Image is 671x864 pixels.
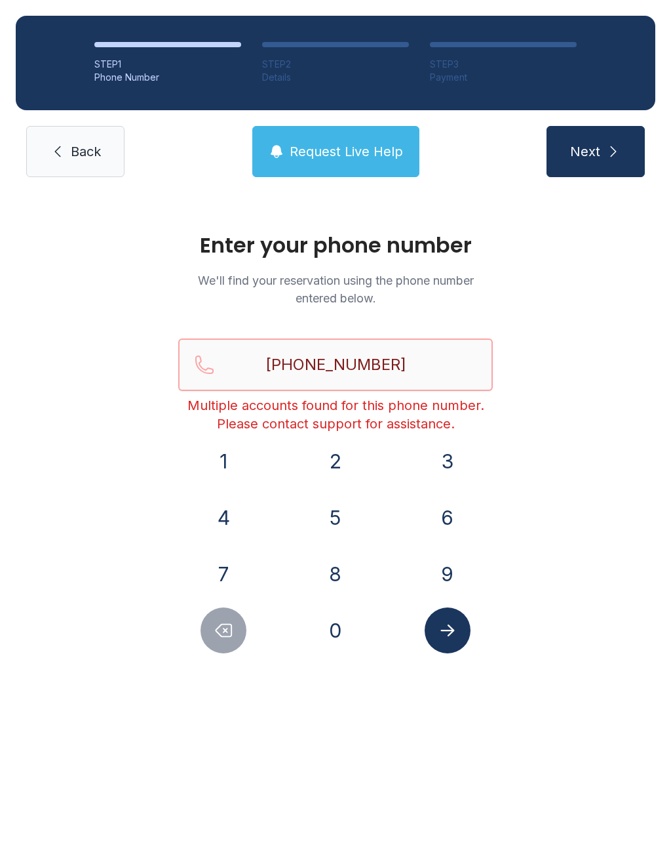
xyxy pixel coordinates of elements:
[313,438,358,484] button: 2
[262,58,409,71] div: STEP 2
[425,495,470,541] button: 6
[94,58,241,71] div: STEP 1
[313,495,358,541] button: 5
[262,71,409,84] div: Details
[425,438,470,484] button: 3
[430,71,577,84] div: Payment
[201,551,246,597] button: 7
[313,607,358,653] button: 0
[201,607,246,653] button: Delete number
[178,235,493,256] h1: Enter your phone number
[201,438,246,484] button: 1
[71,142,101,161] span: Back
[430,58,577,71] div: STEP 3
[425,551,470,597] button: 9
[201,495,246,541] button: 4
[570,142,600,161] span: Next
[290,142,403,161] span: Request Live Help
[425,607,470,653] button: Submit lookup form
[178,339,493,391] input: Reservation phone number
[178,272,493,307] p: We'll find your reservation using the phone number entered below.
[94,71,241,84] div: Phone Number
[313,551,358,597] button: 8
[178,396,493,433] div: Multiple accounts found for this phone number. Please contact support for assistance.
